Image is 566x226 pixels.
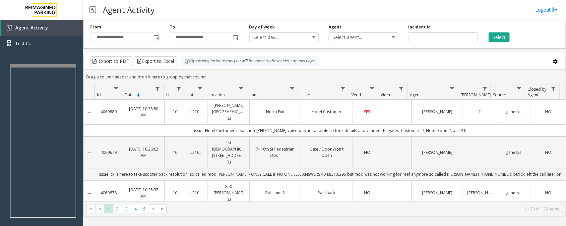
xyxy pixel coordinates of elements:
[416,190,459,196] a: [PERSON_NAME]
[99,149,119,156] a: 4069679
[174,84,183,93] a: H Filter Menu
[84,110,95,115] a: Collapse Details
[166,92,169,98] span: H
[500,149,527,156] a: genesys
[528,86,546,98] span: Closed by Agent
[339,84,347,93] a: Issue Filter Menu
[170,24,175,30] label: To
[153,84,162,93] a: Date Filter Menu
[410,92,421,98] span: Agent
[151,206,156,211] span: Go to the next page
[368,84,377,93] a: Vend Filter Menu
[356,190,378,196] a: NO
[134,56,177,66] button: Export to Excel
[535,109,562,115] a: NO
[169,149,182,156] a: 10
[329,33,384,42] span: Select agent...
[305,190,348,196] a: Passback
[185,59,190,64] img: infoIcon.svg
[127,106,160,118] a: [DATE] 10:35:50 AM
[187,92,193,98] span: Lot
[545,150,551,155] span: NO
[467,109,492,115] a: ?
[181,56,319,66] div: By clicking Incident row you will be taken to the incident details page.
[249,24,275,30] label: Day of week
[152,33,159,42] span: Toggle popup
[127,146,160,158] a: [DATE] 10:26:02 AM
[169,109,182,115] a: 10
[90,56,132,66] button: Export to PDF
[212,183,245,203] a: 850 [PERSON_NAME] (L)
[169,190,182,196] a: 10
[351,92,361,98] span: Vend
[131,204,140,213] span: Page 4
[112,84,121,93] a: Id Filter Menu
[356,149,378,156] a: NO
[250,33,305,42] span: Select day...
[493,92,506,98] span: Source
[95,124,566,137] td: issue-Hotel Customer resolution-[PERSON_NAME] voice was not audible so took details and vended th...
[15,40,33,47] span: Test Call
[535,190,562,196] a: NO
[356,109,378,115] a: YES
[549,84,558,93] a: Closed by Agent Filter Menu
[113,204,122,213] span: Page 2
[364,150,370,155] span: NO
[90,2,96,18] img: pageIcon
[250,92,259,98] span: Lane
[104,204,113,213] span: Page 1
[254,146,297,158] a: 7- 16th St Pedestrian Door
[416,149,459,156] a: [PERSON_NAME]
[467,190,492,196] a: [PERSON_NAME]
[489,32,510,42] button: Select
[125,92,134,98] span: Date
[190,109,204,115] a: L21078900
[196,84,205,93] a: Lot Filter Menu
[515,84,524,93] a: Source Filter Menu
[136,92,141,98] span: Sortable
[305,109,348,115] a: Hotel Customer
[254,190,297,196] a: Exit Lane 2
[171,206,559,212] kendo-pager-info: 1 - 30 of 128 items
[209,92,225,98] span: Location
[15,24,48,31] span: Agent Activity
[254,109,297,115] a: North Exit
[364,109,371,114] span: YES
[552,6,558,13] img: logout
[416,109,459,115] a: [PERSON_NAME]
[84,191,95,196] a: Collapse Details
[397,84,406,93] a: Video Filter Menu
[84,150,95,156] a: Collapse Details
[190,190,204,196] a: L21091600
[461,92,491,98] span: [PERSON_NAME]
[127,187,160,199] a: [DATE] 10:25:37 AM
[545,190,551,196] span: NO
[99,190,119,196] a: 4069678
[500,190,527,196] a: genesys
[480,84,489,93] a: Parker Filter Menu
[7,25,12,30] img: 'icon'
[500,109,527,115] a: genesys
[149,204,158,213] span: Go to the next page
[99,109,119,115] a: 4069680
[301,92,310,98] span: Issue
[305,146,348,158] a: Gate / Door Won't Open
[212,102,245,121] a: [PERSON_NAME][GEOGRAPHIC_DATA] (L)
[448,84,457,93] a: Agent Filter Menu
[1,20,83,36] a: Agent Activity
[232,33,239,42] span: Toggle popup
[287,84,296,93] a: Lane Filter Menu
[95,168,566,180] td: issue: cx is here to take scooter back resolution: so called mod [PERSON_NAME] - ONLY CALL IF NO ...
[535,6,558,13] a: Logout
[97,92,101,98] span: Id
[140,204,149,213] span: Page 5
[190,149,204,156] a: L21078200
[545,109,551,114] span: NO
[122,204,131,213] span: Page 3
[212,140,245,165] a: 1st [DEMOGRAPHIC_DATA], [STREET_ADDRESS] (L)
[329,24,341,30] label: Agent
[535,149,562,156] a: NO
[90,24,101,30] label: From
[237,84,246,93] a: Location Filter Menu
[381,92,392,98] span: Video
